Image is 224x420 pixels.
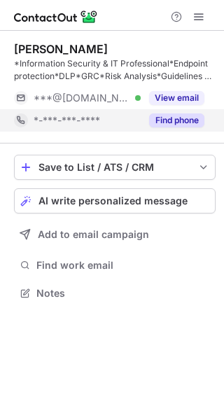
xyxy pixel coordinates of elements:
button: AI write personalized message [14,188,216,213]
button: Reveal Button [149,113,204,127]
div: *Information Security & IT Professional*Endpoint protection*DLP*GRC*Risk Analysis*Guidelines & Fr... [14,57,216,83]
span: Find work email [36,259,210,272]
button: Add to email campaign [14,222,216,247]
span: Add to email campaign [38,229,149,240]
div: [PERSON_NAME] [14,42,108,56]
button: save-profile-one-click [14,155,216,180]
button: Reveal Button [149,91,204,105]
img: ContactOut v5.3.10 [14,8,98,25]
div: Save to List / ATS / CRM [38,162,191,173]
span: ***@[DOMAIN_NAME] [34,92,130,104]
button: Notes [14,283,216,303]
span: AI write personalized message [38,195,188,206]
button: Find work email [14,255,216,275]
span: Notes [36,287,210,300]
